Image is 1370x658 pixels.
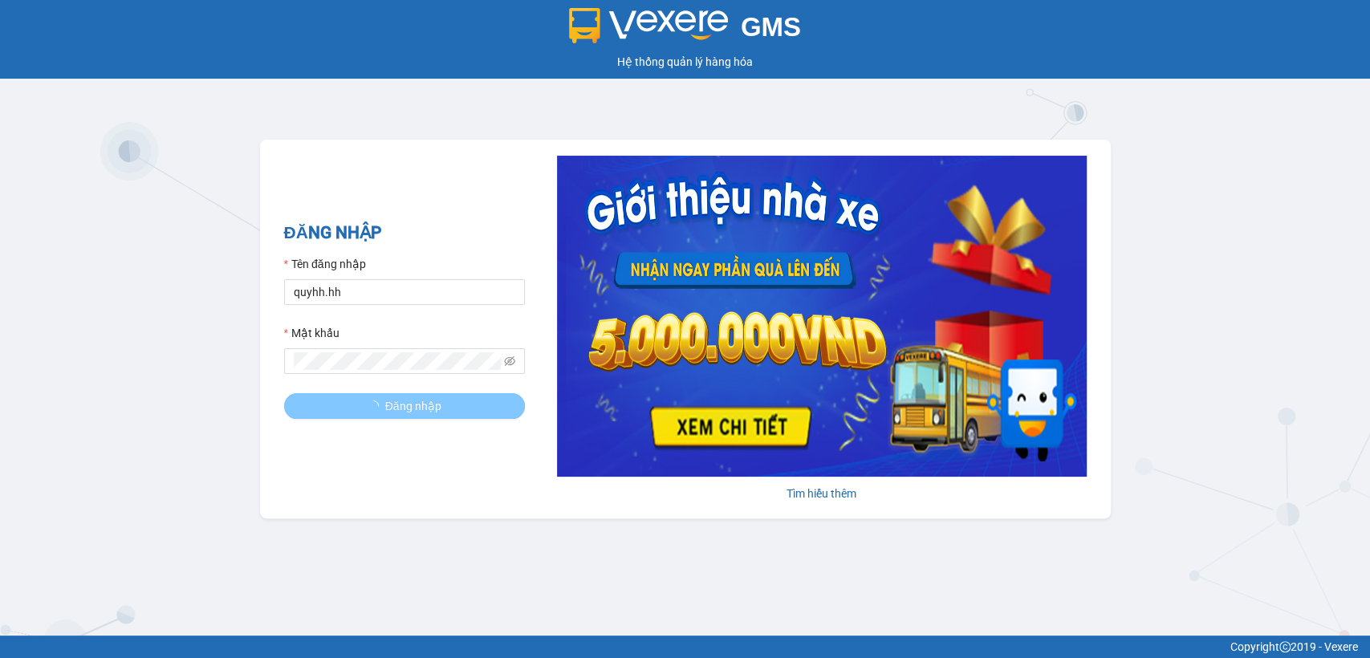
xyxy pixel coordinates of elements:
div: Tìm hiểu thêm [557,485,1087,502]
span: Đăng nhập [385,397,441,415]
span: copyright [1279,641,1291,652]
input: Tên đăng nhập [284,279,525,305]
span: eye-invisible [504,355,515,367]
label: Tên đăng nhập [284,255,366,273]
div: Copyright 2019 - Vexere [12,638,1358,656]
img: logo 2 [569,8,728,43]
a: GMS [569,24,801,37]
span: GMS [741,12,801,42]
input: Mật khẩu [294,352,501,370]
span: loading [368,400,385,412]
div: Hệ thống quản lý hàng hóa [4,53,1366,71]
img: banner-0 [557,156,1087,477]
button: Đăng nhập [284,393,525,419]
h2: ĐĂNG NHẬP [284,220,525,246]
label: Mật khẩu [284,324,339,342]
